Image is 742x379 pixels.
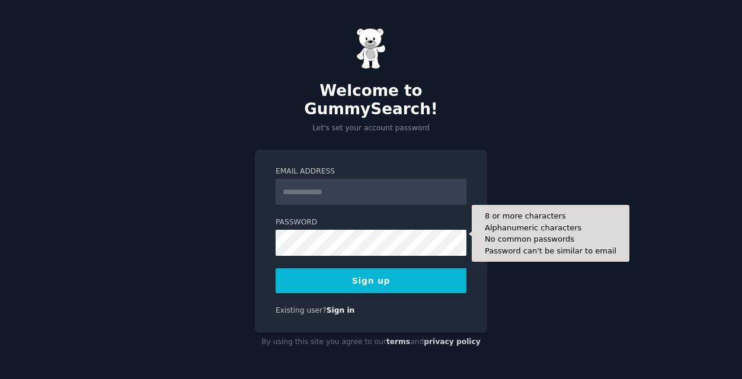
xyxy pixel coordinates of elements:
[255,82,487,119] h2: Welcome to GummySearch!
[276,268,466,293] button: Sign up
[327,306,355,314] a: Sign in
[255,123,487,134] p: Let's set your account password
[276,217,466,228] label: Password
[356,28,386,69] img: Gummy Bear
[255,333,487,352] div: By using this site you agree to our and
[276,166,466,177] label: Email Address
[424,338,481,346] a: privacy policy
[386,338,410,346] a: terms
[276,306,327,314] span: Existing user?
